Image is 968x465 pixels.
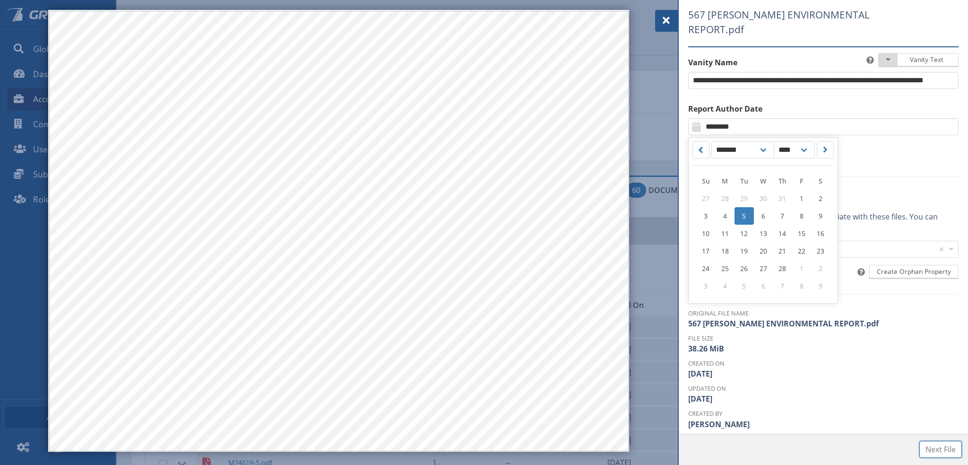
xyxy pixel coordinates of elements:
span: M [722,176,728,185]
span: Create Orphan Property [877,267,951,276]
a: 10 [696,225,716,242]
a: 7 [773,207,792,225]
span: 19 [740,246,748,255]
a: 17 [696,242,716,260]
span: Th [778,176,786,185]
span: 3 [704,281,708,290]
a: 9 [811,207,830,225]
dd: 567 [PERSON_NAME] ENVIRONMENTAL REPORT.pdf [688,318,959,329]
label: Vanity Name [688,57,959,68]
a: 12 [735,225,754,242]
span: 4 [723,211,727,220]
a: 23 [811,242,830,260]
div: Clear all [937,241,946,257]
span: 8 [800,211,804,220]
dd: [PERSON_NAME] [688,419,959,430]
label: Report Author Date [688,103,959,114]
span: 5 [742,281,746,290]
span: 10 [702,229,709,238]
button: Next File [919,441,962,458]
span: 7 [780,211,784,220]
span: 28 [721,194,729,203]
span: 13 [760,229,767,238]
dd: 38.26 MiB [688,343,959,354]
span: Next File [925,444,956,455]
span: 6 [761,211,765,220]
span: S [819,176,822,185]
a: 15 [792,225,811,242]
a: 20 [754,242,773,260]
span: 7 [780,281,784,290]
a: 4 [716,207,735,225]
span: 27 [760,264,767,273]
span: F [800,176,803,185]
a: 14 [773,225,792,242]
a: 28 [773,260,792,277]
span: 30 [760,194,767,203]
span: 18 [721,246,729,255]
a: 13 [754,225,773,242]
span: 22 [798,246,805,255]
a: 21 [773,242,792,260]
span: Vanity Text [899,55,951,64]
a: 6 [754,207,773,225]
dt: Created By [688,409,959,418]
button: Vanity Text [878,53,959,68]
span: 25 [721,264,729,273]
a: 3 [696,207,716,225]
a: 24 [696,260,716,277]
span: 9 [819,211,822,220]
span: 1 [800,264,804,273]
dd: [DATE] [688,368,959,379]
a: 16 [811,225,830,242]
span: 28 [778,264,786,273]
a: 8 [792,207,811,225]
dt: Original File Name [688,309,959,318]
span: 11 [721,229,729,238]
span: 20 [760,246,767,255]
span: 31 [778,194,786,203]
button: Create Orphan Property [869,265,959,280]
a: 2 [811,190,830,207]
a: 19 [735,242,754,260]
a: 26 [735,260,754,277]
a: 25 [716,260,735,277]
a: 18 [716,242,735,260]
span: 24 [702,264,709,273]
span: 2 [819,194,822,203]
span: 9 [819,281,822,290]
span: 6 [761,281,765,290]
span: 12 [740,229,748,238]
dt: Created On [688,359,959,368]
span: Tu [740,176,748,185]
a: 11 [716,225,735,242]
a: 22 [792,242,811,260]
span: 1 [800,194,804,203]
span: 17 [702,246,709,255]
a: 5 [735,207,754,225]
span: 23 [817,246,824,255]
span: 29 [740,194,748,203]
span: 3 [704,211,708,220]
span: 27 [702,194,709,203]
a: 27 [754,260,773,277]
span: 14 [778,229,786,238]
dd: [DATE] [688,393,959,404]
span: 4 [723,281,727,290]
span: 15 [798,229,805,238]
span: 8 [800,281,804,290]
span: 5 [742,211,746,220]
span: 567 [PERSON_NAME] ENVIRONMENTAL REPORT.pdf [688,8,912,37]
a: 1 [792,190,811,207]
span: W [760,176,766,185]
span: 2 [819,264,822,273]
span: 21 [778,246,786,255]
dt: Updated On [688,384,959,393]
dt: File Size [688,334,959,343]
span: 16 [817,229,824,238]
span: Su [702,176,710,185]
span: 26 [740,264,748,273]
